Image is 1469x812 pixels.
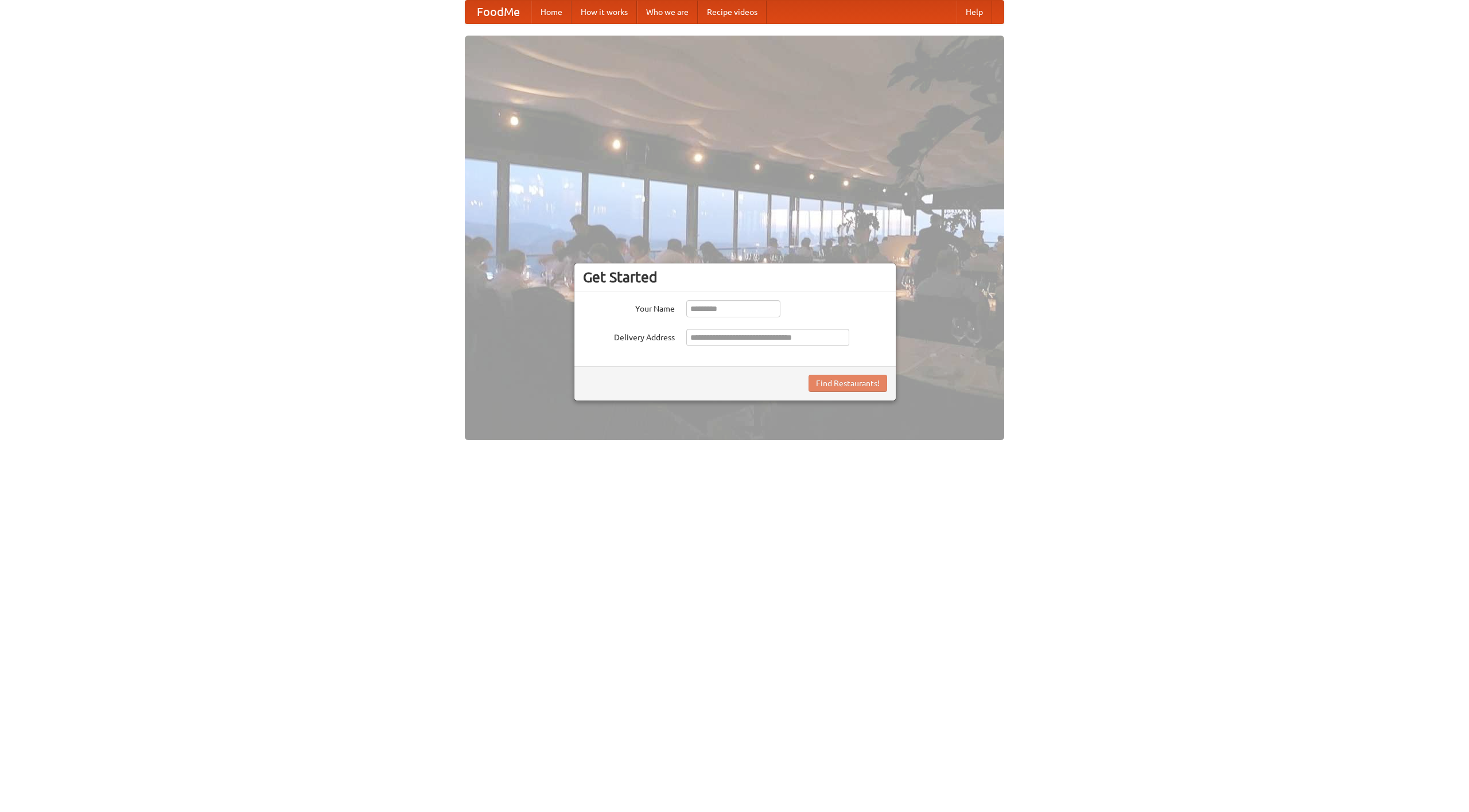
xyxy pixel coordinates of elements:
label: Your Name [583,300,675,314]
a: FoodMe [465,1,531,24]
a: How it works [572,1,637,24]
a: Help [957,1,992,24]
a: Recipe videos [698,1,767,24]
label: Delivery Address [583,329,675,343]
a: Home [531,1,572,24]
h3: Get Started [583,269,887,286]
button: Find Restaurants! [809,375,887,392]
a: Who we are [637,1,698,24]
